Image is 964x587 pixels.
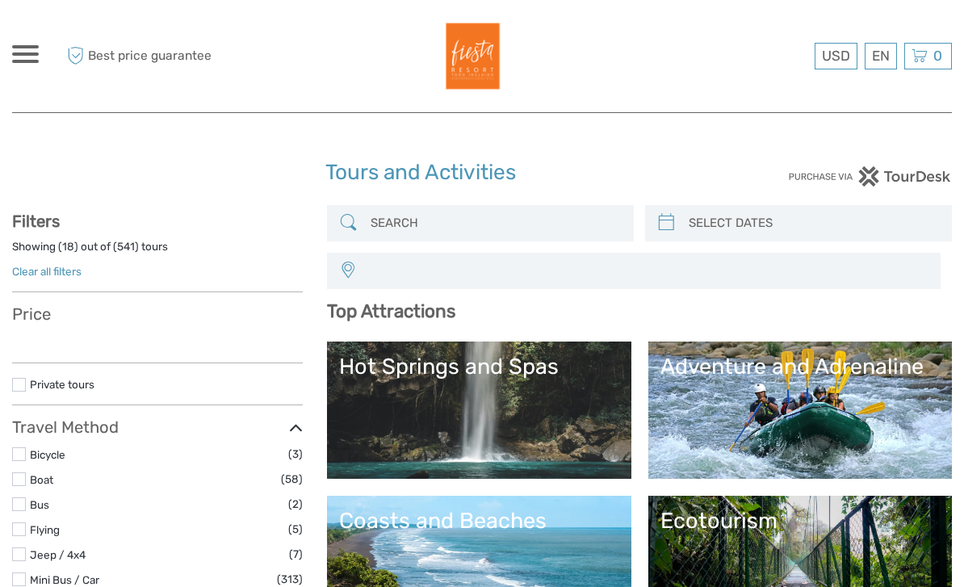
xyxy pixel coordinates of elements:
[865,43,897,69] div: EN
[30,473,53,486] a: Boat
[12,212,60,231] strong: Filters
[62,239,74,254] label: 18
[30,523,60,536] a: Flying
[30,573,99,586] a: Mini Bus / Car
[12,265,82,278] a: Clear all filters
[339,354,618,467] a: Hot Springs and Spas
[788,166,952,187] img: PurchaseViaTourDesk.png
[339,508,618,534] div: Coasts and Beaches
[289,545,303,564] span: (7)
[682,209,944,237] input: SELECT DATES
[30,448,65,461] a: Bicycle
[288,495,303,514] span: (2)
[30,548,86,561] a: Jeep / 4x4
[339,354,618,379] div: Hot Springs and Spas
[931,48,945,64] span: 0
[12,304,303,324] h3: Price
[327,300,455,322] b: Top Attractions
[30,498,49,511] a: Bus
[364,209,626,237] input: SEARCH
[281,470,303,488] span: (58)
[288,520,303,539] span: (5)
[288,445,303,463] span: (3)
[30,378,94,391] a: Private tours
[430,16,510,96] img: Fiesta Resort
[12,417,303,437] h3: Travel Method
[117,239,135,254] label: 541
[660,508,940,534] div: Ecotourism
[660,354,940,467] a: Adventure and Adrenaline
[660,354,940,379] div: Adventure and Adrenaline
[325,160,639,186] h1: Tours and Activities
[63,43,247,69] span: Best price guarantee
[12,239,303,264] div: Showing ( ) out of ( ) tours
[822,48,850,64] span: USD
